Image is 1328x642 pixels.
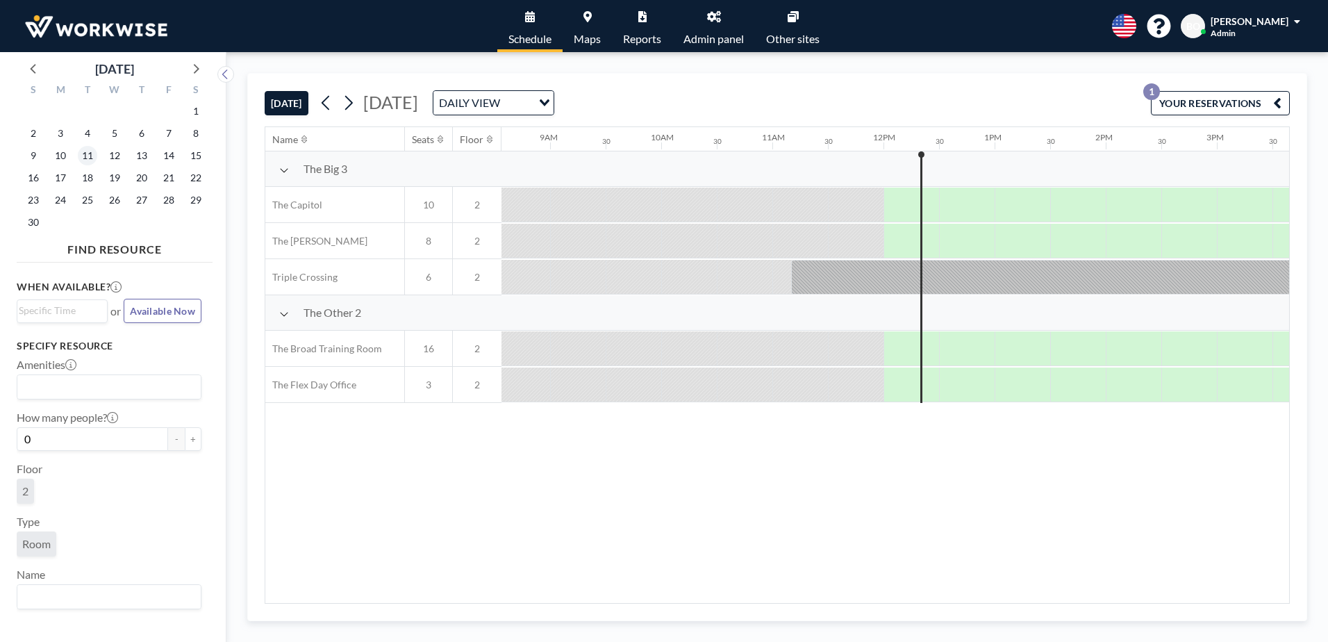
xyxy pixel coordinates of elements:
[265,271,338,283] span: Triple Crossing
[1269,137,1277,146] div: 30
[105,190,124,210] span: Wednesday, November 26, 2025
[22,13,170,40] img: organization-logo
[24,146,43,165] span: Sunday, November 9, 2025
[265,91,308,115] button: [DATE]
[453,271,501,283] span: 2
[128,82,155,100] div: T
[433,91,554,115] div: Search for option
[17,515,40,529] label: Type
[405,271,452,283] span: 6
[159,124,179,143] span: Friday, November 7, 2025
[304,162,347,176] span: The Big 3
[762,132,785,142] div: 11AM
[132,124,151,143] span: Thursday, November 6, 2025
[19,588,193,606] input: Search for option
[159,168,179,188] span: Friday, November 21, 2025
[504,94,531,112] input: Search for option
[168,427,185,451] button: -
[1047,137,1055,146] div: 30
[186,190,206,210] span: Saturday, November 29, 2025
[265,199,322,211] span: The Capitol
[574,33,601,44] span: Maps
[1206,132,1224,142] div: 3PM
[453,199,501,211] span: 2
[17,237,213,256] h4: FIND RESOURCE
[124,299,201,323] button: Available Now
[182,82,209,100] div: S
[105,146,124,165] span: Wednesday, November 12, 2025
[24,168,43,188] span: Sunday, November 16, 2025
[132,168,151,188] span: Thursday, November 20, 2025
[460,133,483,146] div: Floor
[405,343,452,355] span: 16
[132,146,151,165] span: Thursday, November 13, 2025
[51,124,70,143] span: Monday, November 3, 2025
[17,375,201,399] div: Search for option
[17,462,42,476] label: Floor
[51,168,70,188] span: Monday, November 17, 2025
[17,300,107,321] div: Search for option
[1158,137,1166,146] div: 30
[20,82,47,100] div: S
[265,379,356,391] span: The Flex Day Office
[51,146,70,165] span: Monday, November 10, 2025
[1095,132,1113,142] div: 2PM
[453,343,501,355] span: 2
[265,235,367,247] span: The [PERSON_NAME]
[1143,83,1160,100] p: 1
[265,343,382,355] span: The Broad Training Room
[984,132,1002,142] div: 1PM
[1186,20,1200,33] span: BO
[17,340,201,352] h3: Specify resource
[78,146,97,165] span: Tuesday, November 11, 2025
[602,137,611,146] div: 30
[78,168,97,188] span: Tuesday, November 18, 2025
[51,190,70,210] span: Monday, November 24, 2025
[17,411,118,425] label: How many people?
[824,137,833,146] div: 30
[110,304,121,318] span: or
[155,82,182,100] div: F
[74,82,101,100] div: T
[47,82,74,100] div: M
[1211,15,1288,27] span: [PERSON_NAME]
[873,132,895,142] div: 12PM
[1151,91,1290,115] button: YOUR RESERVATIONS1
[405,235,452,247] span: 8
[453,379,501,391] span: 2
[186,168,206,188] span: Saturday, November 22, 2025
[713,137,722,146] div: 30
[101,82,128,100] div: W
[19,303,99,318] input: Search for option
[304,306,361,320] span: The Other 2
[95,59,134,79] div: [DATE]
[78,190,97,210] span: Tuesday, November 25, 2025
[132,190,151,210] span: Thursday, November 27, 2025
[683,33,744,44] span: Admin panel
[185,427,201,451] button: +
[22,484,28,497] span: 2
[623,33,661,44] span: Reports
[17,358,76,372] label: Amenities
[19,378,193,396] input: Search for option
[436,94,503,112] span: DAILY VIEW
[186,101,206,121] span: Saturday, November 1, 2025
[405,199,452,211] span: 10
[22,537,51,550] span: Room
[130,305,195,317] span: Available Now
[78,124,97,143] span: Tuesday, November 4, 2025
[936,137,944,146] div: 30
[453,235,501,247] span: 2
[17,585,201,609] div: Search for option
[405,379,452,391] span: 3
[105,168,124,188] span: Wednesday, November 19, 2025
[24,124,43,143] span: Sunday, November 2, 2025
[1211,28,1236,38] span: Admin
[186,124,206,143] span: Saturday, November 8, 2025
[159,190,179,210] span: Friday, November 28, 2025
[540,132,558,142] div: 9AM
[186,146,206,165] span: Saturday, November 15, 2025
[159,146,179,165] span: Friday, November 14, 2025
[363,92,418,113] span: [DATE]
[766,33,820,44] span: Other sites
